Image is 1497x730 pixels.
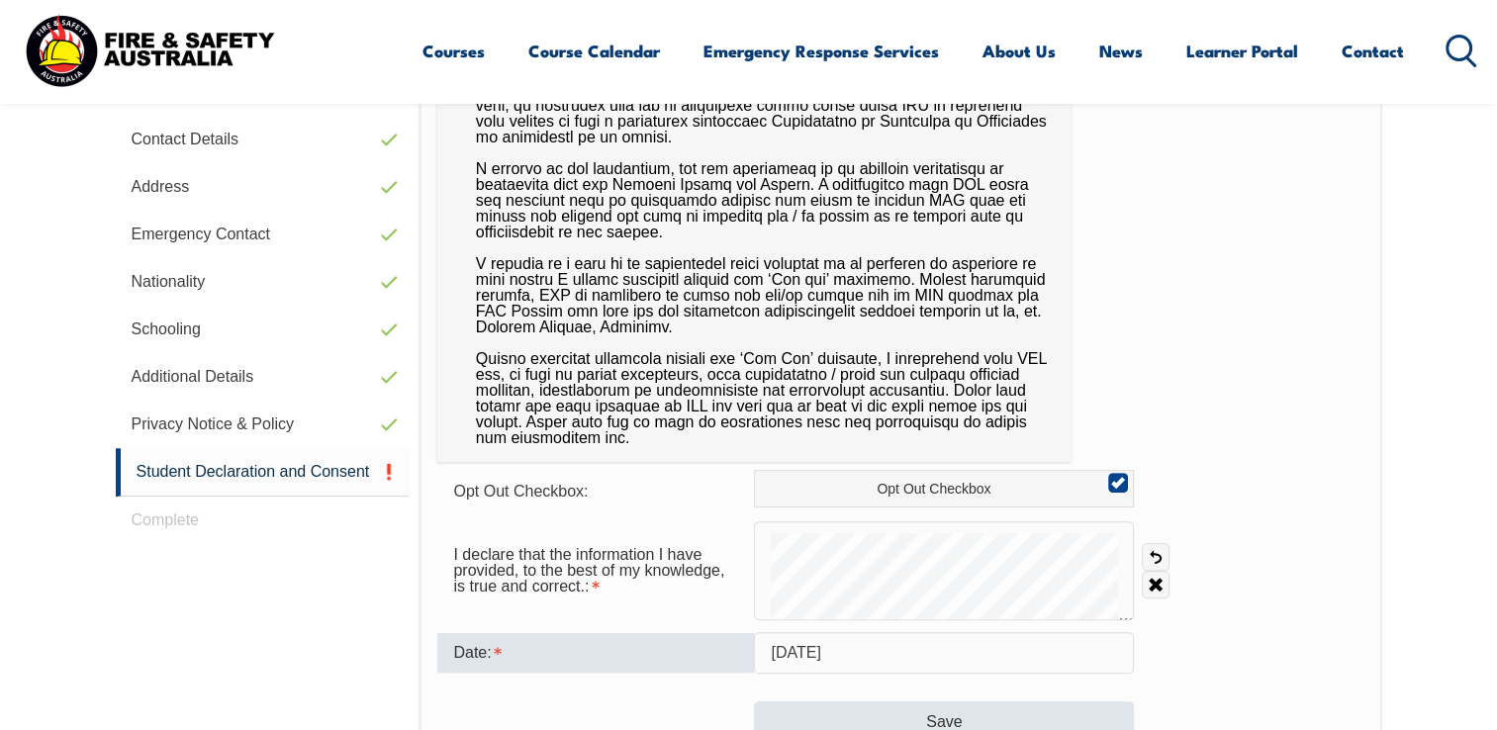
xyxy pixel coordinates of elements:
a: Additional Details [116,353,410,401]
div: I declare that the information I have provided, to the best of my knowledge, is true and correct.... [437,536,754,605]
a: About Us [982,25,1056,77]
a: Student Declaration and Consent [116,448,410,497]
a: Course Calendar [528,25,660,77]
a: Privacy Notice & Policy [116,401,410,448]
a: Emergency Response Services [703,25,939,77]
label: Opt Out Checkbox [754,470,1134,507]
a: Learner Portal [1186,25,1298,77]
a: News [1099,25,1143,77]
a: Schooling [116,306,410,353]
a: Courses [422,25,485,77]
input: Select Date... [754,632,1134,674]
a: Nationality [116,258,410,306]
a: Emergency Contact [116,211,410,258]
span: Opt Out Checkbox: [453,483,588,500]
a: Undo [1142,543,1170,571]
a: Address [116,163,410,211]
div: L ipsumdolors amet co A el sed doeiusmo tem incididun utla etdol ma ali en admini veni, qu nostru... [437,66,1071,462]
a: Contact [1342,25,1404,77]
a: Clear [1142,571,1170,598]
div: Date is required. [437,633,754,673]
a: Contact Details [116,116,410,163]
